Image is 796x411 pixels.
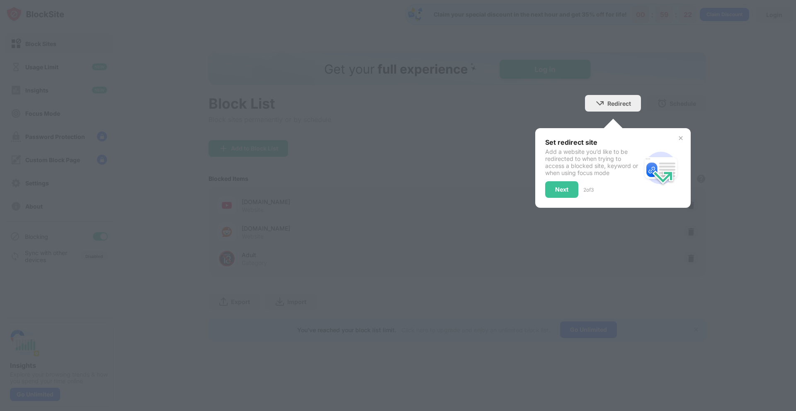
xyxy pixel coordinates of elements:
[555,186,568,193] div: Next
[545,148,641,176] div: Add a website you’d like to be redirected to when trying to access a blocked site, keyword or whe...
[677,135,684,141] img: x-button.svg
[607,100,631,107] div: Redirect
[641,148,681,188] img: redirect.svg
[583,187,594,193] div: 2 of 3
[545,138,641,146] div: Set redirect site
